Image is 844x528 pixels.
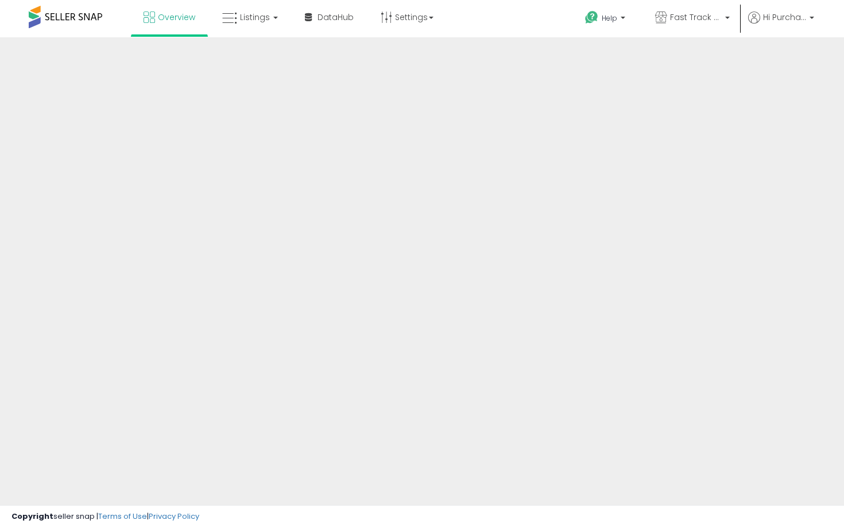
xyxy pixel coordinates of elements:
a: Hi Purchase [748,11,814,37]
span: Fast Track FBA [670,11,722,23]
span: Help [602,13,617,23]
div: seller snap | | [11,511,199,522]
span: DataHub [318,11,354,23]
i: Get Help [584,10,599,25]
a: Help [576,2,637,37]
span: Overview [158,11,195,23]
span: Listings [240,11,270,23]
a: Privacy Policy [149,511,199,522]
span: Hi Purchase [763,11,806,23]
a: Terms of Use [98,511,147,522]
strong: Copyright [11,511,53,522]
